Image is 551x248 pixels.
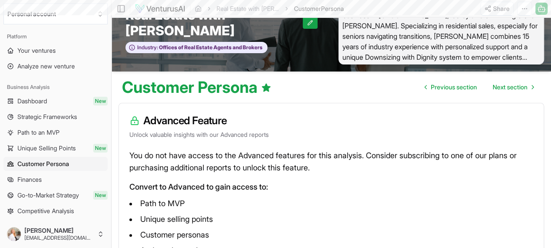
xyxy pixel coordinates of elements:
span: [EMAIL_ADDRESS][DOMAIN_NAME] [24,234,94,241]
a: Analyze new venture [3,59,108,73]
span: Strategic Frameworks [17,112,77,121]
span: New [93,191,108,200]
h1: Customer Persona [122,78,271,96]
a: Customer Persona [3,157,108,171]
img: ACg8ocIIEP2GLYZMasEBwmE3vjK3Qu8GR5uTGQzhqhmsrF6cNHh-__k=s96-c [7,227,21,241]
span: [PERSON_NAME] [24,227,94,234]
a: Unique Selling PointsNew [3,141,108,155]
p: You do not have access to the Advanced features for this analysis. Consider subscribing to one of... [129,149,533,174]
a: Go-to-Market StrategyNew [3,188,108,202]
a: Go to previous page [418,78,484,96]
a: Finances [3,173,108,187]
p: Unlock valuable insights with our Advanced reports [129,130,533,139]
p: Convert to Advanced to gain access to: [129,181,533,193]
a: Competitive Analysis [3,204,108,218]
span: Your ventures [17,46,56,55]
span: Industry: [137,44,158,51]
a: DashboardNew [3,94,108,108]
li: Path to MVP [129,197,533,211]
li: Customer personas [129,228,533,242]
nav: pagination [418,78,541,96]
h3: Advanced Feature [129,114,533,128]
span: Finances [17,175,42,184]
a: Path to an MVP [3,126,108,139]
span: Next section [493,83,527,92]
span: Competitive Analysis [17,207,74,215]
a: Go to next page [486,78,541,96]
button: Industry:Offices of Real Estate Agents and Brokers [125,42,267,54]
div: Platform [3,30,108,44]
span: New [93,97,108,105]
span: Previous section [431,83,477,92]
span: Dashboard [17,97,47,105]
span: Customer Persona [17,160,69,168]
a: Your ventures [3,44,108,58]
span: New [93,144,108,153]
span: Path to an MVP [17,128,60,137]
li: Unique selling points [129,212,533,226]
span: Real Estate with [PERSON_NAME] [125,7,303,38]
a: Strategic Frameworks [3,110,108,124]
span: Offices of Real Estate Agents and Brokers [158,44,263,51]
div: Business Analysis [3,80,108,94]
span: Unique Selling Points [17,144,76,153]
button: [PERSON_NAME][EMAIL_ADDRESS][DOMAIN_NAME] [3,224,108,245]
span: Go-to-Market Strategy [17,191,79,200]
span: Analyze new venture [17,62,75,71]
